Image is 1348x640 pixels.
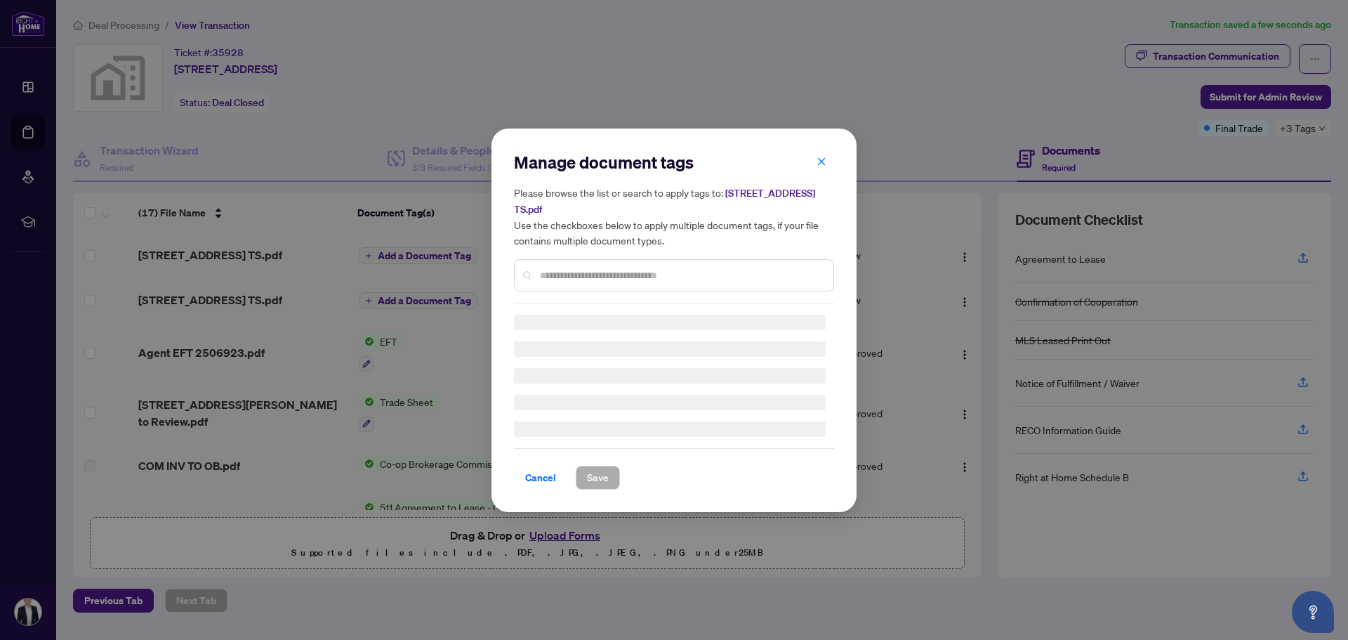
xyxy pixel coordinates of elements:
span: Cancel [525,466,556,489]
span: [STREET_ADDRESS] TS.pdf [514,187,815,216]
h2: Manage document tags [514,151,834,174]
h5: Please browse the list or search to apply tags to: Use the checkboxes below to apply multiple doc... [514,185,834,248]
button: Cancel [514,466,567,490]
button: Save [576,466,620,490]
button: Open asap [1292,591,1334,633]
span: close [817,156,826,166]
